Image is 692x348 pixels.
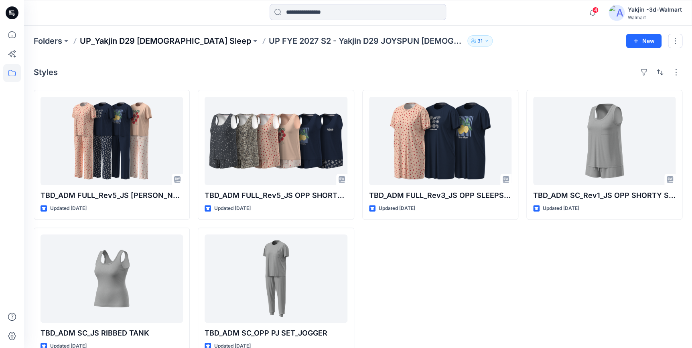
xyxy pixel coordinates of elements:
a: TBD_ADM SC_Rev1_JS OPP SHORTY SET_BINDING OPT [533,97,676,185]
p: Updated [DATE] [543,204,579,213]
p: TBD_ADM FULL_Rev5_JS OPP SHORTY SET [205,190,347,201]
p: 31 [477,37,483,45]
h4: Styles [34,67,58,77]
a: TBD_ADM FULL_Rev3_JS OPP SLEEPSHIRT [369,97,511,185]
a: TBD_ADM SC_OPP PJ SET_JOGGER [205,234,347,323]
a: TBD_ADM FULL_Rev5_JS OPP PJ SET [41,97,183,185]
div: Yakjin -3d-Walmart [628,5,682,14]
span: 4 [592,7,599,13]
a: TBD_ADM SC_JS RIBBED TANK [41,234,183,323]
button: 31 [467,35,493,47]
p: UP FYE 2027 S2 - Yakjin D29 JOYSPUN [DEMOGRAPHIC_DATA] Sleepwear [269,35,464,47]
p: TBD_ADM FULL_Rev5_JS [PERSON_NAME] SET [41,190,183,201]
p: Updated [DATE] [50,204,87,213]
p: Updated [DATE] [379,204,415,213]
p: TBD_ADM SC_JS RIBBED TANK [41,328,183,339]
p: TBD_ADM SC_Rev1_JS OPP SHORTY SET_BINDING OPT [533,190,676,201]
a: TBD_ADM FULL_Rev5_JS OPP SHORTY SET [205,97,347,185]
button: New [626,34,662,48]
img: avatar [609,5,625,21]
p: TBD_ADM SC_OPP PJ SET_JOGGER [205,328,347,339]
a: Folders [34,35,62,47]
p: TBD_ADM FULL_Rev3_JS OPP SLEEPSHIRT [369,190,511,201]
p: Updated [DATE] [214,204,251,213]
div: Walmart [628,14,682,20]
a: UP_Yakjin D29 [DEMOGRAPHIC_DATA] Sleep [80,35,251,47]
